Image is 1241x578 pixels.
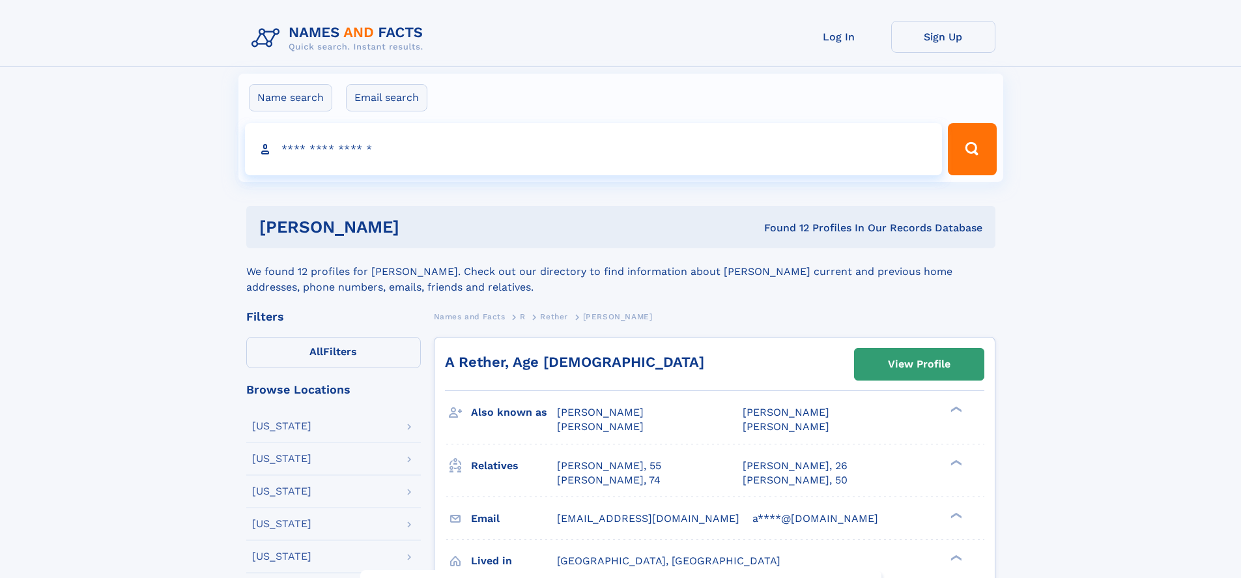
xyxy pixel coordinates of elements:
[557,473,661,487] a: [PERSON_NAME], 74
[246,384,421,396] div: Browse Locations
[557,420,644,433] span: [PERSON_NAME]
[743,420,829,433] span: [PERSON_NAME]
[743,406,829,418] span: [PERSON_NAME]
[743,459,848,473] a: [PERSON_NAME], 26
[888,349,950,379] div: View Profile
[582,221,982,235] div: Found 12 Profiles In Our Records Database
[246,21,434,56] img: Logo Names and Facts
[947,553,963,562] div: ❯
[557,512,739,525] span: [EMAIL_ADDRESS][DOMAIN_NAME]
[246,248,995,295] div: We found 12 profiles for [PERSON_NAME]. Check out our directory to find information about [PERSON...
[947,511,963,519] div: ❯
[947,458,963,467] div: ❯
[787,21,891,53] a: Log In
[743,473,848,487] a: [PERSON_NAME], 50
[891,21,995,53] a: Sign Up
[252,551,311,562] div: [US_STATE]
[434,308,506,325] a: Names and Facts
[948,123,996,175] button: Search Button
[252,454,311,464] div: [US_STATE]
[309,345,323,358] span: All
[557,459,661,473] a: [PERSON_NAME], 55
[252,421,311,431] div: [US_STATE]
[252,486,311,497] div: [US_STATE]
[540,312,568,321] span: Rether
[246,311,421,323] div: Filters
[252,519,311,529] div: [US_STATE]
[246,337,421,368] label: Filters
[346,84,427,111] label: Email search
[520,312,526,321] span: R
[583,312,653,321] span: [PERSON_NAME]
[557,406,644,418] span: [PERSON_NAME]
[445,354,704,370] a: A Rether, Age [DEMOGRAPHIC_DATA]
[249,84,332,111] label: Name search
[855,349,984,380] a: View Profile
[520,308,526,325] a: R
[471,401,557,424] h3: Also known as
[471,508,557,530] h3: Email
[245,123,943,175] input: search input
[259,219,582,235] h1: [PERSON_NAME]
[471,455,557,477] h3: Relatives
[947,405,963,414] div: ❯
[471,550,557,572] h3: Lived in
[540,308,568,325] a: Rether
[557,555,780,567] span: [GEOGRAPHIC_DATA], [GEOGRAPHIC_DATA]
